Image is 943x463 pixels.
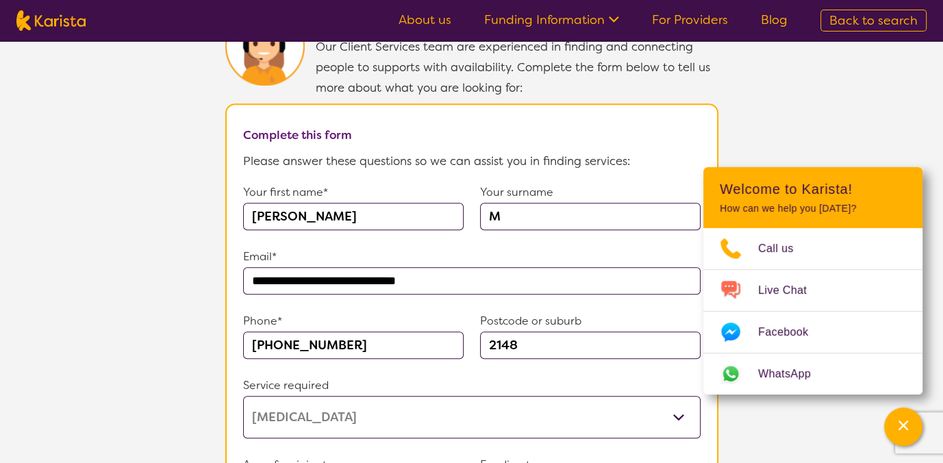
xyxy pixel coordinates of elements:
span: WhatsApp [758,364,827,384]
ul: Choose channel [703,228,922,395]
b: Complete this form [243,127,352,142]
a: About us [399,12,451,28]
span: Call us [758,238,810,259]
a: Funding Information [484,12,619,28]
img: Karista logo [16,10,86,31]
span: Facebook [758,322,825,342]
a: Web link opens in a new tab. [703,353,922,395]
p: Your first name* [243,182,464,203]
div: Channel Menu [703,167,922,395]
button: Channel Menu [884,408,922,446]
p: Postcode or suburb [480,311,701,331]
p: Phone* [243,311,464,331]
a: Blog [761,12,788,28]
p: Service required [243,375,701,396]
p: How can we help you [DATE]? [720,203,906,214]
p: Our Client Services team are experienced in finding and connecting people to supports with availa... [316,36,718,98]
p: Email* [243,247,701,267]
img: Karista Client Service [225,6,305,86]
span: Live Chat [758,280,823,301]
span: Back to search [829,12,918,29]
a: For Providers [652,12,728,28]
p: Your surname [480,182,701,203]
p: Please answer these questions so we can assist you in finding services: [243,151,701,171]
h2: Welcome to Karista! [720,181,906,197]
a: Back to search [820,10,927,32]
